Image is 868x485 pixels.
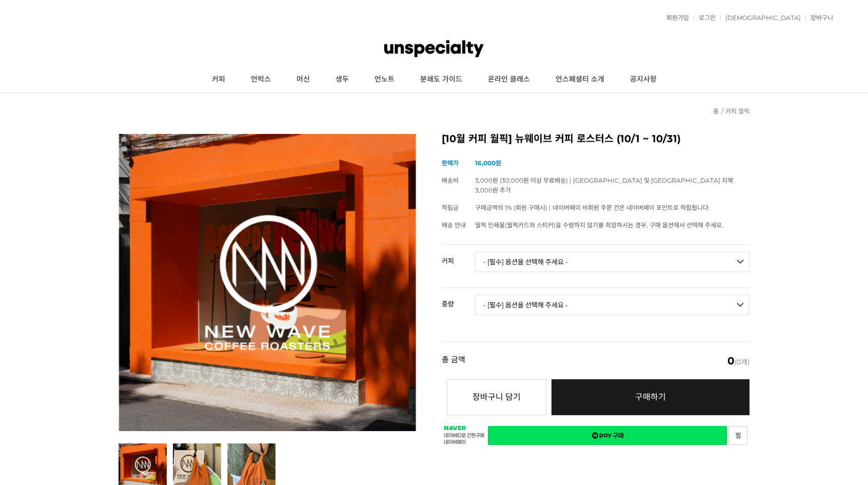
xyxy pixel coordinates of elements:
a: 새창 [728,426,747,445]
a: 온라인 클래스 [475,67,543,92]
span: 판매가 [442,159,459,167]
strong: 총 금액 [442,356,465,366]
th: 커피 [442,245,475,268]
a: 머신 [284,67,323,92]
span: 구매금액의 1% (회원 구매시) | 네이버페이 비회원 주문 건은 네이버페이 포인트로 적립됩니다. [475,204,710,211]
button: 장바구니 담기 [447,379,546,415]
img: [10월 커피 월픽] 뉴웨이브 커피 로스터스 (10/1 ~ 10/31) [119,134,416,431]
span: 배송비 [442,177,459,184]
a: 커피 [199,67,238,92]
a: 공지사항 [617,67,669,92]
span: 구매하기 [635,392,666,402]
span: 3,000원 (30,000원 이상 무료배송) | [GEOGRAPHIC_DATA] 및 [GEOGRAPHIC_DATA] 지역 3,000원 추가 [475,177,733,194]
a: 언럭스 [238,67,284,92]
a: 회원가입 [661,15,689,21]
span: 배송 안내 [442,221,466,229]
span: 월픽 인쇄물(월픽카드와 스티커)을 수령하지 않기를 희망하시는 경우, 구매 옵션에서 선택해 주세요. [475,221,723,229]
th: 중량 [442,288,475,312]
a: 새창 [488,426,727,445]
a: 언노트 [362,67,407,92]
a: [DEMOGRAPHIC_DATA] [720,15,801,21]
img: 언스페셜티 몰 [384,33,484,64]
a: 로그인 [694,15,716,21]
span: 적립금 [442,204,459,211]
a: 장바구니 [805,15,833,21]
a: 언스페셜티 소개 [543,67,617,92]
em: 0 [727,355,735,367]
span: (0개) [727,356,749,366]
h2: [10월 커피 월픽] 뉴웨이브 커피 로스터스 (10/1 ~ 10/31) [442,134,749,144]
strong: 16,000원 [475,159,501,167]
a: 생두 [323,67,362,92]
a: 커피 월픽 [725,107,749,115]
a: 분쇄도 가이드 [407,67,475,92]
a: 홈 [713,107,719,115]
a: 구매하기 [551,379,749,415]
